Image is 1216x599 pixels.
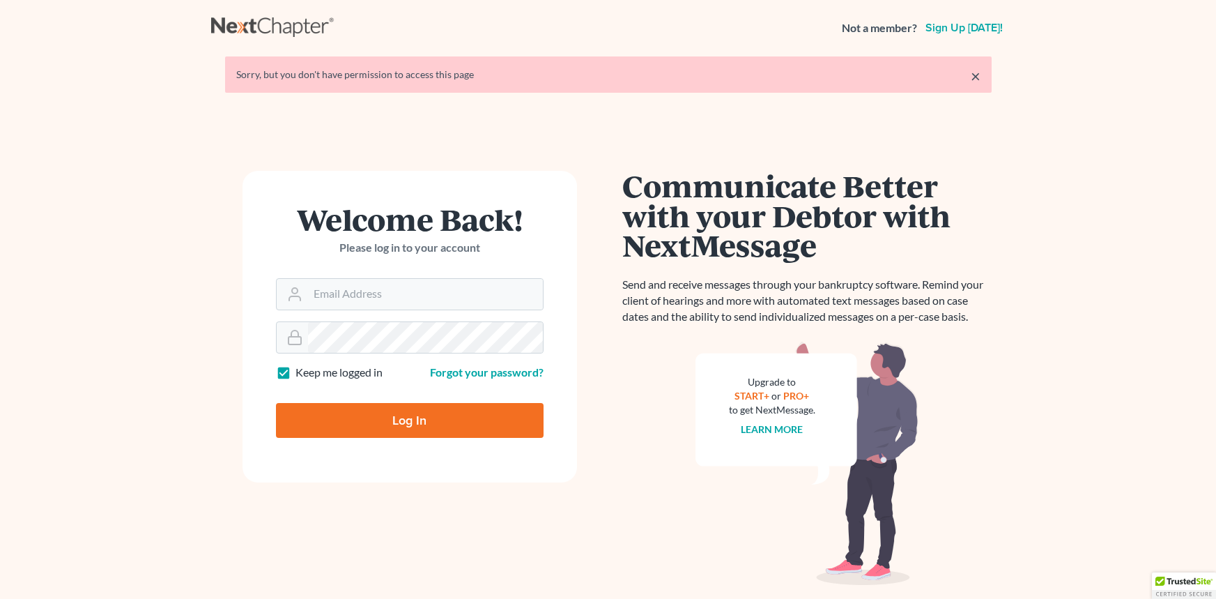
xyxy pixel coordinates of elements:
[729,403,815,417] div: to get NextMessage.
[923,22,1006,33] a: Sign up [DATE]!
[1152,573,1216,599] div: TrustedSite Certified
[971,68,980,84] a: ×
[842,20,917,36] strong: Not a member?
[276,240,544,256] p: Please log in to your account
[695,342,918,586] img: nextmessage_bg-59042aed3d76b12b5cd301f8e5b87938c9018125f34e5fa2b7a6b67550977c72.svg
[741,423,803,435] a: Learn more
[622,171,992,260] h1: Communicate Better with your Debtor with NextMessage
[729,375,815,389] div: Upgrade to
[430,365,544,379] a: Forgot your password?
[308,279,543,310] input: Email Address
[236,68,980,82] div: Sorry, but you don't have permission to access this page
[276,204,544,234] h1: Welcome Back!
[783,390,809,402] a: PRO+
[276,403,544,438] input: Log In
[295,365,383,381] label: Keep me logged in
[734,390,769,402] a: START+
[771,390,781,402] span: or
[622,277,992,325] p: Send and receive messages through your bankruptcy software. Remind your client of hearings and mo...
